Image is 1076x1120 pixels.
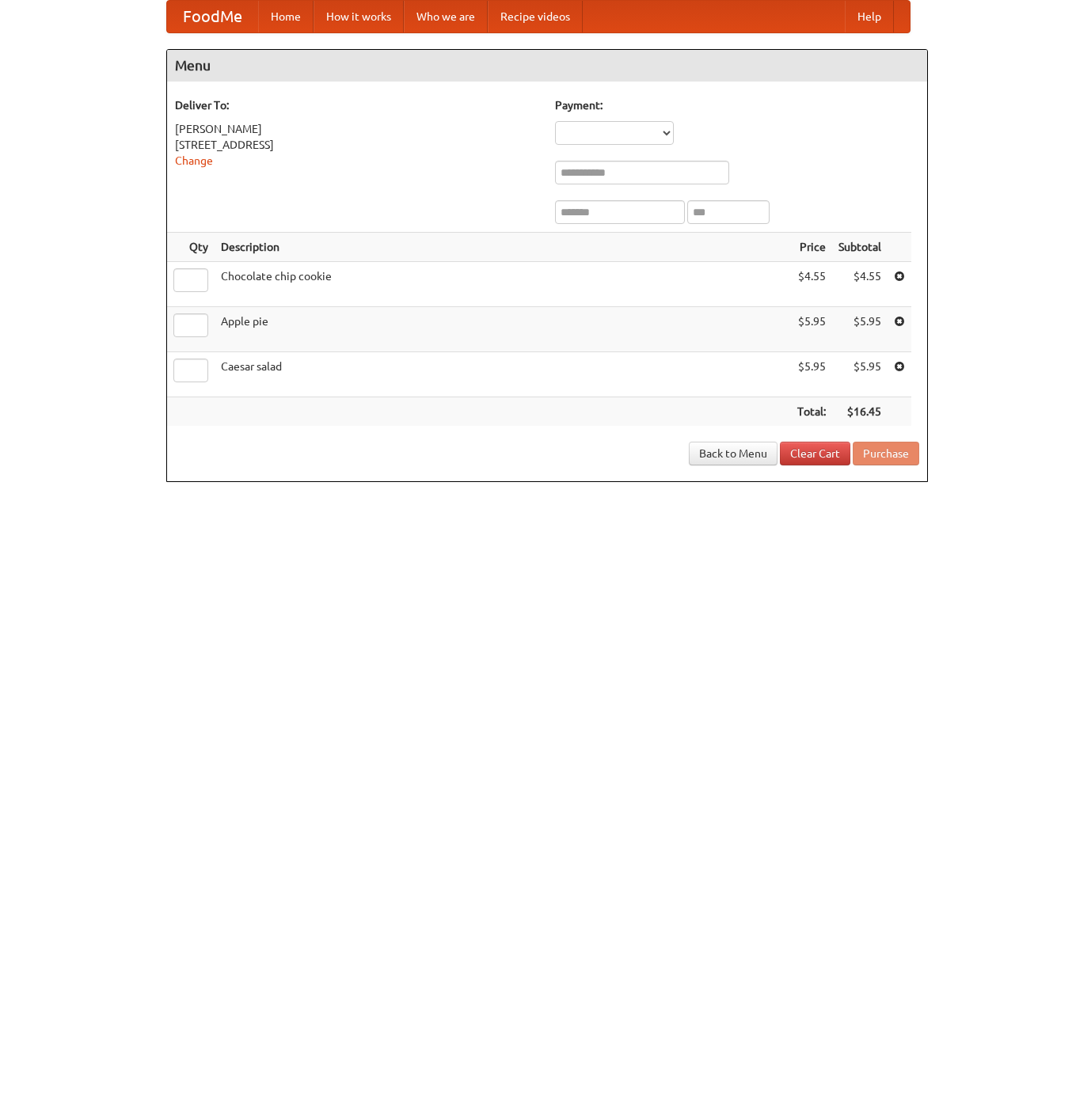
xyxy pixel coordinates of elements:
[689,442,778,465] a: Back to Menu
[258,1,314,32] a: Home
[791,307,832,352] td: $5.95
[832,262,888,307] td: $4.55
[832,233,888,262] th: Subtotal
[404,1,488,32] a: Who we are
[215,352,791,397] td: Caesar salad
[175,137,539,153] div: [STREET_ADDRESS]
[780,442,850,465] a: Clear Cart
[175,97,539,113] h5: Deliver To:
[215,307,791,352] td: Apple pie
[215,262,791,307] td: Chocolate chip cookie
[791,397,832,427] th: Total:
[791,352,832,397] td: $5.95
[832,307,888,352] td: $5.95
[791,262,832,307] td: $4.55
[832,397,888,427] th: $16.45
[215,233,791,262] th: Description
[853,442,919,465] button: Purchase
[167,233,215,262] th: Qty
[167,50,927,82] h4: Menu
[791,233,832,262] th: Price
[314,1,404,32] a: How it works
[555,97,919,113] h5: Payment:
[175,121,539,137] div: [PERSON_NAME]
[845,1,894,32] a: Help
[832,352,888,397] td: $5.95
[488,1,583,32] a: Recipe videos
[167,1,258,32] a: FoodMe
[175,154,213,167] a: Change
